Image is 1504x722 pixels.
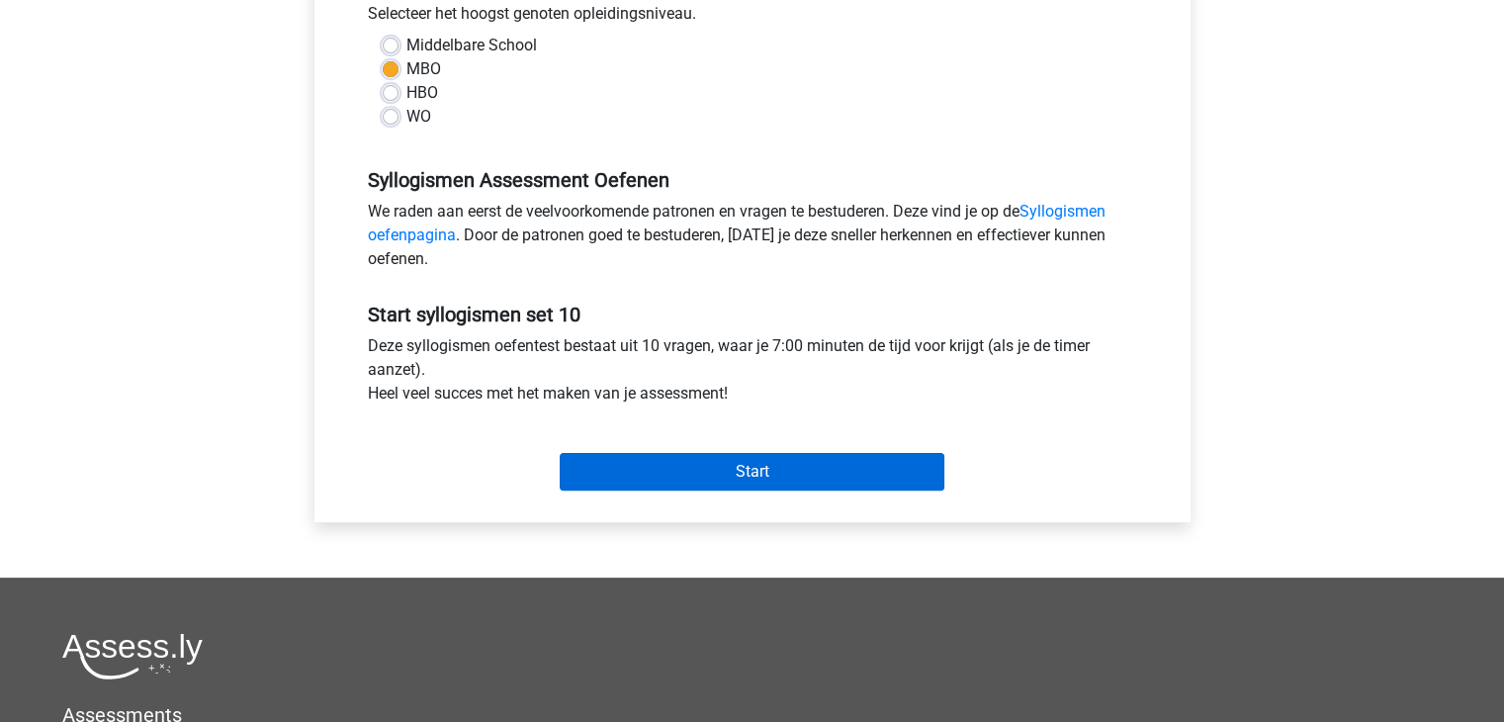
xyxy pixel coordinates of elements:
[353,334,1152,413] div: Deze syllogismen oefentest bestaat uit 10 vragen, waar je 7:00 minuten de tijd voor krijgt (als j...
[406,34,537,57] label: Middelbare School
[353,200,1152,279] div: We raden aan eerst de veelvoorkomende patronen en vragen te bestuderen. Deze vind je op de . Door...
[368,168,1137,192] h5: Syllogismen Assessment Oefenen
[353,2,1152,34] div: Selecteer het hoogst genoten opleidingsniveau.
[62,633,203,679] img: Assessly logo
[368,303,1137,326] h5: Start syllogismen set 10
[560,453,944,491] input: Start
[406,81,438,105] label: HBO
[406,57,441,81] label: MBO
[406,105,431,129] label: WO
